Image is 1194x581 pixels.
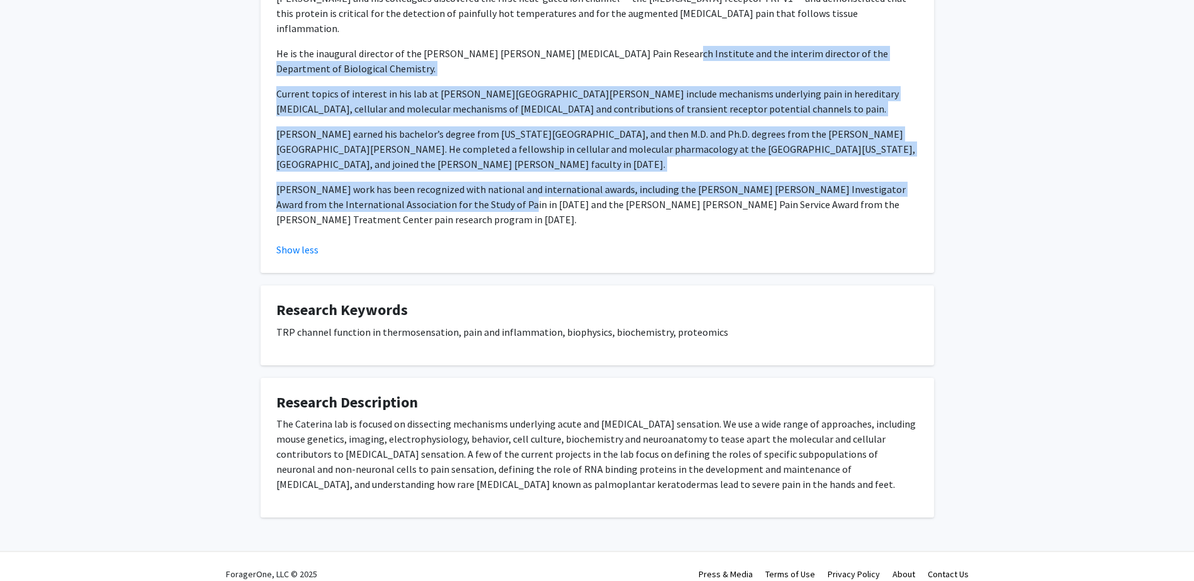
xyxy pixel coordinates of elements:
[765,568,815,580] a: Terms of Use
[276,301,918,319] h4: Research Keywords
[276,126,918,172] p: [PERSON_NAME] earned his bachelor’s degree from [US_STATE][GEOGRAPHIC_DATA], and then M.D. and Ph...
[276,394,918,412] h4: Research Description
[828,568,880,580] a: Privacy Policy
[276,242,318,257] button: Show less
[276,324,918,340] p: TRP channel function in thermosensation, pain and inflammation, biophysics, biochemistry, proteomics
[699,568,753,580] a: Press & Media
[893,568,915,580] a: About
[276,416,918,492] p: The Caterina lab is focused on dissecting mechanisms underlying acute and [MEDICAL_DATA] sensatio...
[276,182,918,227] p: [PERSON_NAME] work has been recognized with national and international awards, including the [PER...
[9,524,54,572] iframe: Chat
[928,568,969,580] a: Contact Us
[276,86,918,116] p: Current topics of interest in his lab at [PERSON_NAME][GEOGRAPHIC_DATA][PERSON_NAME] include mech...
[276,46,918,76] p: He is the inaugural director of the [PERSON_NAME] [PERSON_NAME] [MEDICAL_DATA] Pain Research Inst...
